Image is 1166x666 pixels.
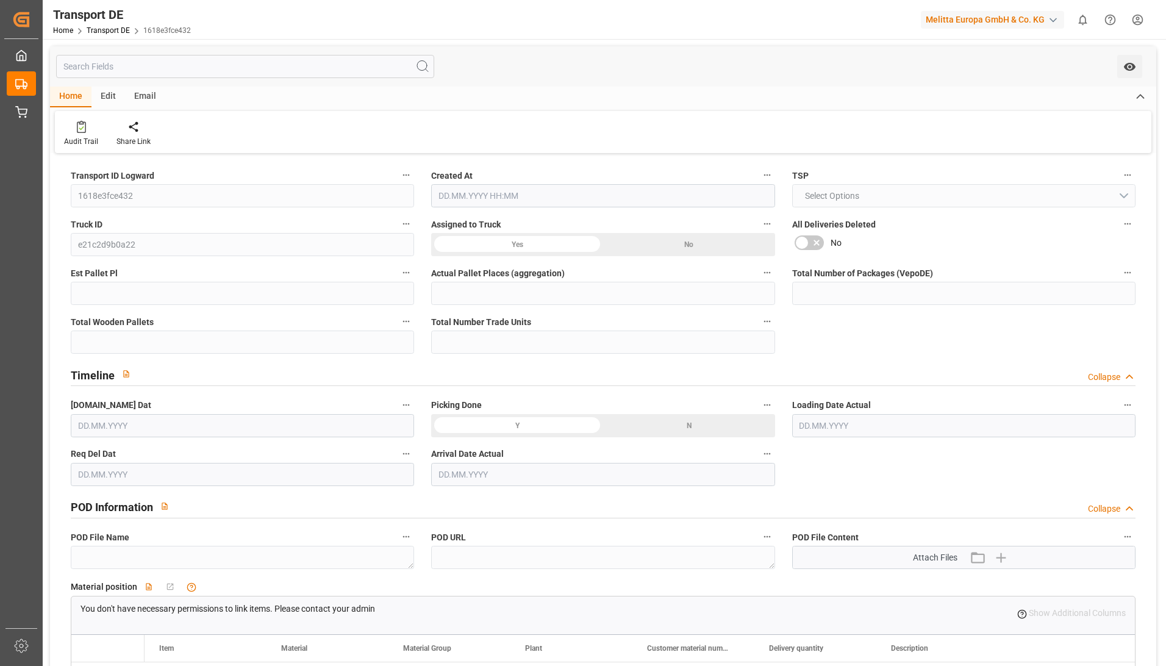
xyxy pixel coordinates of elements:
[759,446,775,462] button: Arrival Date Actual
[398,265,414,281] button: Est Pallet Pl
[792,267,933,280] span: Total Number of Packages (VepoDE)
[431,316,531,329] span: Total Number Trade Units
[431,267,565,280] span: Actual Pallet Places (aggregation)
[71,531,129,544] span: POD File Name
[1120,397,1136,413] button: Loading Date Actual
[71,499,153,515] h2: POD Information
[759,167,775,183] button: Created At
[403,644,451,653] span: Material Group
[71,267,118,280] span: Est Pallet Pl
[431,399,482,412] span: Picking Done
[792,170,809,182] span: TSP
[799,190,865,202] span: Select Options
[1120,529,1136,545] button: POD File Content
[431,184,774,207] input: DD.MM.YYYY HH:MM
[431,531,466,544] span: POD URL
[1120,167,1136,183] button: TSP
[759,529,775,545] button: POD URL
[398,313,414,329] button: Total Wooden Pallets
[398,167,414,183] button: Transport ID Logward
[80,603,375,615] p: You don't have necessary permissions to link items. Please contact your admin
[71,448,116,460] span: Req Del Dat
[398,397,414,413] button: [DOMAIN_NAME] Dat
[71,170,154,182] span: Transport ID Logward
[1088,371,1120,384] div: Collapse
[769,644,823,653] span: Delivery quantity
[71,316,154,329] span: Total Wooden Pallets
[1096,6,1124,34] button: Help Center
[71,218,102,231] span: Truck ID
[1069,6,1096,34] button: show 0 new notifications
[891,644,928,653] span: Description
[792,531,859,544] span: POD File Content
[647,644,729,653] span: Customer material number
[792,399,871,412] span: Loading Date Actual
[759,216,775,232] button: Assigned to Truck
[431,218,501,231] span: Assigned to Truck
[759,265,775,281] button: Actual Pallet Places (aggregation)
[921,11,1064,29] div: Melitta Europa GmbH & Co. KG
[116,136,151,147] div: Share Link
[53,26,73,35] a: Home
[759,313,775,329] button: Total Number Trade Units
[398,216,414,232] button: Truck ID
[64,136,98,147] div: Audit Trail
[759,397,775,413] button: Picking Done
[53,5,191,24] div: Transport DE
[921,8,1069,31] button: Melitta Europa GmbH & Co. KG
[431,448,504,460] span: Arrival Date Actual
[431,463,774,486] input: DD.MM.YYYY
[71,581,137,593] span: Material position
[71,367,115,384] h2: Timeline
[153,495,176,518] button: View description
[398,446,414,462] button: Req Del Dat
[50,87,91,107] div: Home
[792,414,1136,437] input: DD.MM.YYYY
[71,463,414,486] input: DD.MM.YYYY
[281,644,307,653] span: Material
[1117,55,1142,78] button: open menu
[431,170,473,182] span: Created At
[398,529,414,545] button: POD File Name
[913,551,957,564] span: Attach Files
[525,644,542,653] span: Plant
[71,414,414,437] input: DD.MM.YYYY
[71,399,151,412] span: [DOMAIN_NAME] Dat
[831,237,842,249] span: No
[1088,503,1120,515] div: Collapse
[1120,216,1136,232] button: All Deliveries Deleted
[115,362,138,385] button: View description
[91,87,125,107] div: Edit
[792,184,1136,207] button: open menu
[87,26,130,35] a: Transport DE
[125,87,165,107] div: Email
[159,644,174,653] span: Item
[56,55,434,78] input: Search Fields
[1120,265,1136,281] button: Total Number of Packages (VepoDE)
[792,218,876,231] span: All Deliveries Deleted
